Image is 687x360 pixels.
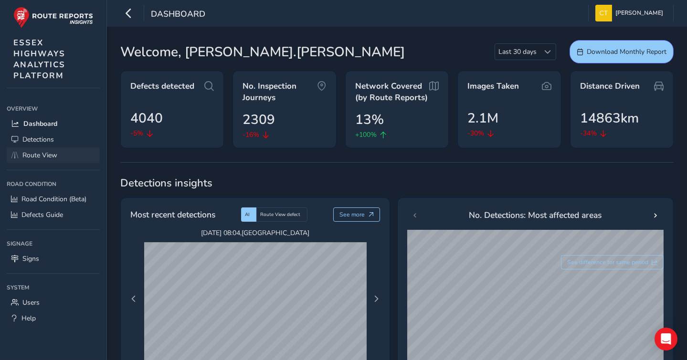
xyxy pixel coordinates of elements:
span: -34% [580,128,597,138]
span: Network Covered (by Route Reports) [355,81,429,103]
span: ESSEX HIGHWAYS ANALYTICS PLATFORM [13,37,65,81]
div: Signage [7,237,100,251]
span: Welcome, [PERSON_NAME].[PERSON_NAME] [120,42,405,62]
span: Detections insights [120,176,674,190]
span: Defects Guide [21,210,63,219]
div: Open Intercom Messenger [655,328,677,350]
span: Dashboard [23,119,57,128]
span: No. Inspection Journeys [243,81,317,103]
span: Most recent detections [130,208,215,221]
span: +100% [355,130,377,140]
button: See more [333,207,380,222]
button: See difference for same period [561,255,664,269]
span: Distance Driven [580,81,640,92]
div: Overview [7,102,100,116]
span: Last 30 days [495,44,540,60]
span: Road Condition (Beta) [21,195,86,204]
span: Route View defect [260,211,300,218]
span: -16% [243,130,259,140]
div: System [7,280,100,295]
span: 2309 [243,110,275,130]
img: rr logo [13,7,93,28]
span: 2.1M [467,108,498,128]
button: [PERSON_NAME] [595,5,666,21]
span: AI [245,211,250,218]
button: Download Monthly Report [570,40,674,63]
span: See difference for same period [567,258,648,266]
span: -30% [467,128,484,138]
span: Download Monthly Report [587,47,666,56]
span: 4040 [130,108,163,128]
button: Previous Page [127,292,141,306]
a: Signs [7,251,100,267]
span: 13% [355,110,384,130]
a: Road Condition (Beta) [7,191,100,207]
span: Dashboard [151,8,205,21]
a: Help [7,310,100,326]
span: Detections [22,135,54,144]
a: Route View [7,147,100,163]
a: Defects Guide [7,207,100,223]
span: See more [339,211,365,218]
img: diamond-layout [595,5,612,21]
span: -5% [130,128,143,138]
div: AI [241,207,256,222]
span: No. Detections: Most affected areas [469,209,602,221]
span: [DATE] 08:04 , [GEOGRAPHIC_DATA] [144,228,367,237]
span: Help [21,314,36,323]
span: Defects detected [130,81,194,92]
span: Users [22,298,40,307]
div: Route View defect [256,207,307,222]
div: Road Condition [7,177,100,191]
a: Users [7,295,100,310]
span: Images Taken [467,81,519,92]
a: Dashboard [7,116,100,132]
span: 14863km [580,108,639,128]
span: Route View [22,151,57,160]
span: [PERSON_NAME] [615,5,663,21]
a: Detections [7,132,100,147]
button: Next Page [370,292,383,306]
span: Signs [22,254,39,263]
